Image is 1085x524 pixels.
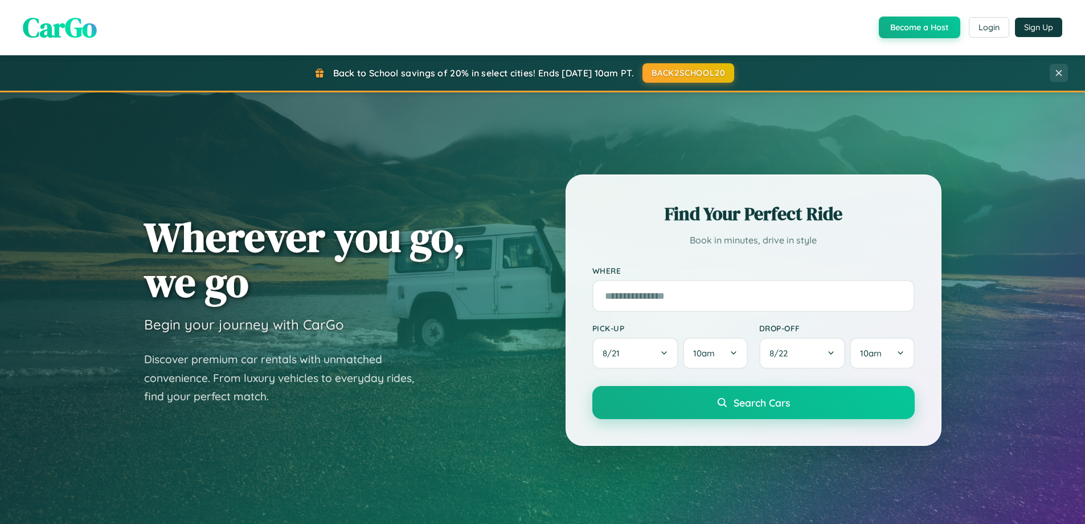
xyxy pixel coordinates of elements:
span: 8 / 22 [769,348,793,359]
button: 10am [683,338,747,369]
h2: Find Your Perfect Ride [592,201,915,226]
button: Become a Host [879,17,960,38]
button: 10am [850,338,914,369]
button: Sign Up [1015,18,1062,37]
button: 8/22 [759,338,846,369]
p: Book in minutes, drive in style [592,232,915,249]
button: BACK2SCHOOL20 [642,63,734,83]
label: Pick-up [592,323,748,333]
label: Where [592,266,915,275]
h1: Wherever you go, we go [144,214,465,304]
span: Back to School savings of 20% in select cities! Ends [DATE] 10am PT. [333,67,634,79]
button: 8/21 [592,338,679,369]
p: Discover premium car rentals with unmatched convenience. From luxury vehicles to everyday rides, ... [144,350,429,406]
span: CarGo [23,9,97,46]
span: Search Cars [734,396,790,409]
button: Search Cars [592,386,915,419]
h3: Begin your journey with CarGo [144,316,344,333]
label: Drop-off [759,323,915,333]
span: 10am [693,348,715,359]
button: Login [969,17,1009,38]
span: 8 / 21 [603,348,625,359]
span: 10am [860,348,882,359]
